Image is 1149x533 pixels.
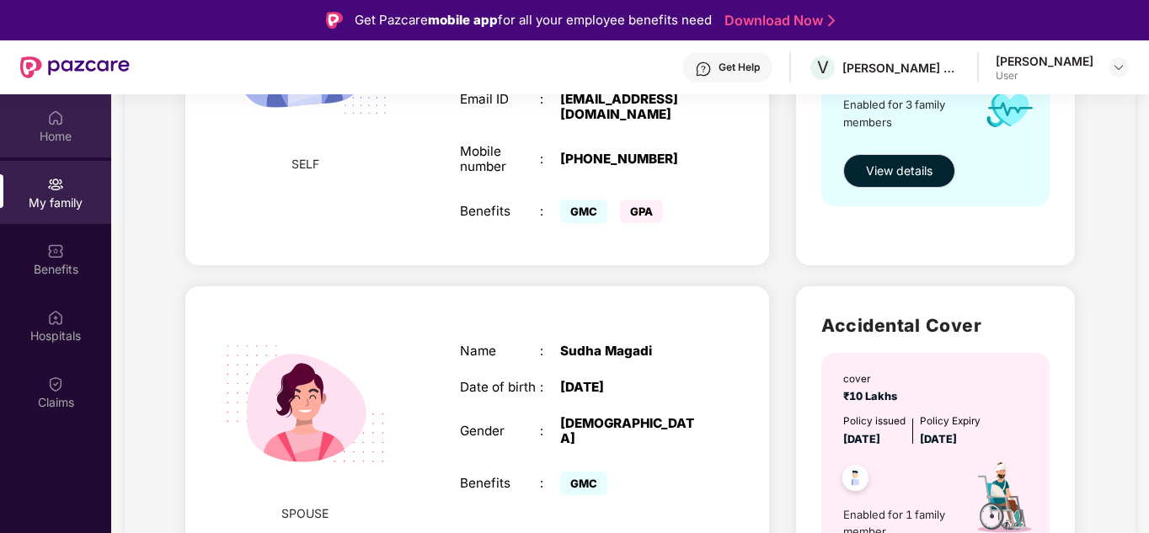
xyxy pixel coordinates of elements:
span: [DATE] [843,433,880,445]
div: Policy issued [843,413,906,429]
span: SPOUSE [281,504,329,523]
img: svg+xml;base64,PHN2ZyBpZD0iSG9tZSIgeG1sbnM9Imh0dHA6Ly93d3cudzMub3JnLzIwMDAvc3ZnIiB3aWR0aD0iMjAiIG... [47,109,64,126]
img: svg+xml;base64,PHN2ZyB4bWxucz0iaHR0cDovL3d3dy53My5vcmcvMjAwMC9zdmciIHdpZHRoPSIyMjQiIGhlaWdodD0iMT... [205,303,406,504]
span: GMC [560,472,607,495]
div: : [540,344,560,359]
div: Name [460,344,541,359]
a: Download Now [724,12,830,29]
img: svg+xml;base64,PHN2ZyBpZD0iQ2xhaW0iIHhtbG5zPSJodHRwOi8vd3d3LnczLm9yZy8yMDAwL3N2ZyIgd2lkdGg9IjIwIi... [47,376,64,392]
div: Get Help [719,61,760,74]
div: [DATE] [560,380,701,395]
div: : [540,476,560,491]
img: svg+xml;base64,PHN2ZyB4bWxucz0iaHR0cDovL3d3dy53My5vcmcvMjAwMC9zdmciIHdpZHRoPSI0OC45NDMiIGhlaWdodD... [835,460,876,501]
div: : [540,152,560,167]
span: SELF [291,155,319,173]
img: Logo [326,12,343,29]
img: svg+xml;base64,PHN2ZyBpZD0iSGVscC0zMngzMiIgeG1sbnM9Imh0dHA6Ly93d3cudzMub3JnLzIwMDAvc3ZnIiB3aWR0aD... [695,61,712,77]
span: ₹10 Lakhs [843,390,902,402]
div: Get Pazcare for all your employee benefits need [355,10,712,30]
button: View details [843,154,955,188]
div: [PERSON_NAME] [996,53,1093,69]
div: Email ID [460,92,541,107]
div: : [540,424,560,439]
div: User [996,69,1093,83]
span: View details [866,162,933,180]
div: : [540,204,560,219]
div: : [540,92,560,107]
div: [PERSON_NAME][EMAIL_ADDRESS][DOMAIN_NAME] [560,77,701,123]
img: svg+xml;base64,PHN2ZyBpZD0iRHJvcGRvd24tMzJ4MzIiIHhtbG5zPSJodHRwOi8vd3d3LnczLm9yZy8yMDAwL3N2ZyIgd2... [1112,61,1125,74]
div: Gender [460,424,541,439]
img: New Pazcare Logo [20,56,130,78]
div: Mobile number [460,144,541,174]
div: Benefits [460,476,541,491]
span: GMC [560,200,607,223]
div: Benefits [460,204,541,219]
div: Policy Expiry [920,413,981,429]
div: [DEMOGRAPHIC_DATA] [560,416,701,446]
span: Enabled for 3 family members [843,96,953,131]
span: GPA [620,200,663,223]
h2: Accidental Cover [821,312,1050,339]
div: Date of birth [460,380,541,395]
div: : [540,380,560,395]
img: svg+xml;base64,PHN2ZyBpZD0iQmVuZWZpdHMiIHhtbG5zPSJodHRwOi8vd3d3LnczLm9yZy8yMDAwL3N2ZyIgd2lkdGg9Ij... [47,243,64,259]
strong: mobile app [428,12,498,28]
img: Stroke [828,12,835,29]
span: [DATE] [920,433,957,445]
img: svg+xml;base64,PHN2ZyB3aWR0aD0iMjAiIGhlaWdodD0iMjAiIHZpZXdCb3g9IjAgMCAyMCAyMCIgZmlsbD0ibm9uZSIgeG... [47,176,64,193]
img: svg+xml;base64,PHN2ZyBpZD0iSG9zcGl0YWxzIiB4bWxucz0iaHR0cDovL3d3dy53My5vcmcvMjAwMC9zdmciIHdpZHRoPS... [47,309,64,326]
div: [PHONE_NUMBER] [560,152,701,167]
div: cover [843,371,902,387]
div: Sudha Magadi [560,344,701,359]
span: V [817,57,829,77]
div: [PERSON_NAME] ESTATES DEVELOPERS PRIVATE LIMITED [842,60,960,76]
